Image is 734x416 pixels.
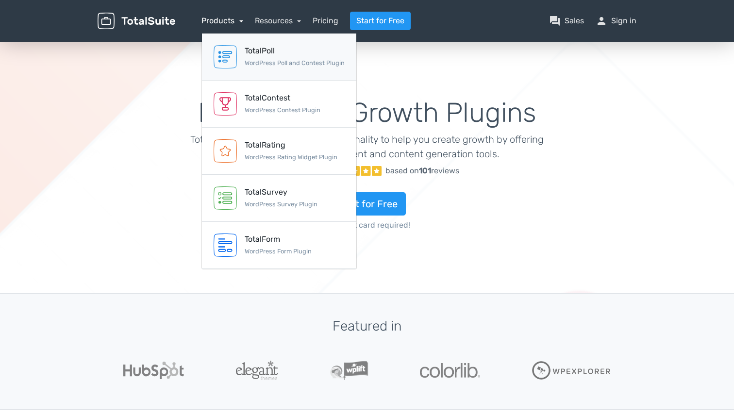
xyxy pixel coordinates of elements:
div: TotalSurvey [245,186,317,198]
img: TotalPoll [214,45,237,68]
small: WordPress Survey Plugin [245,200,317,208]
a: question_answerSales [549,15,584,27]
div: based on reviews [385,165,459,177]
p: TotalSuite extends WordPress functionality to help you create growth by offering a wide range of ... [190,132,544,161]
a: Start for Free [328,192,406,216]
a: Excellent 5/5 based on101reviews [190,161,544,181]
div: TotalContest [245,92,320,104]
a: TotalRating WordPress Rating Widget Plugin [202,128,356,175]
img: WPExplorer [532,361,611,380]
img: Colorlib [420,363,480,378]
img: TotalSurvey [214,186,237,210]
a: Resources [255,16,301,25]
a: Start for Free [350,12,411,30]
img: TotalContest [214,92,237,116]
small: WordPress Form Plugin [245,248,312,255]
span: No credit card required! [190,219,544,231]
a: Pricing [313,15,338,27]
div: TotalPoll [245,45,345,57]
img: WPLift [330,361,368,380]
div: TotalRating [245,139,337,151]
h3: Featured in [98,319,636,334]
h1: Marketing & Growth Plugins [190,98,544,128]
a: TotalContest WordPress Contest Plugin [202,81,356,128]
a: TotalForm WordPress Form Plugin [202,222,356,269]
a: personSign in [596,15,636,27]
a: TotalPoll WordPress Poll and Contest Plugin [202,33,356,81]
img: Hubspot [123,362,184,379]
a: Products [201,16,243,25]
img: TotalForm [214,233,237,257]
span: question_answer [549,15,561,27]
span: person [596,15,607,27]
img: TotalSuite for WordPress [98,13,175,30]
small: WordPress Rating Widget Plugin [245,153,337,161]
img: TotalRating [214,139,237,163]
img: ElegantThemes [236,361,278,380]
small: WordPress Poll and Contest Plugin [245,59,345,67]
small: WordPress Contest Plugin [245,106,320,114]
a: TotalSurvey WordPress Survey Plugin [202,175,356,222]
div: TotalForm [245,233,312,245]
strong: 101 [419,166,431,175]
